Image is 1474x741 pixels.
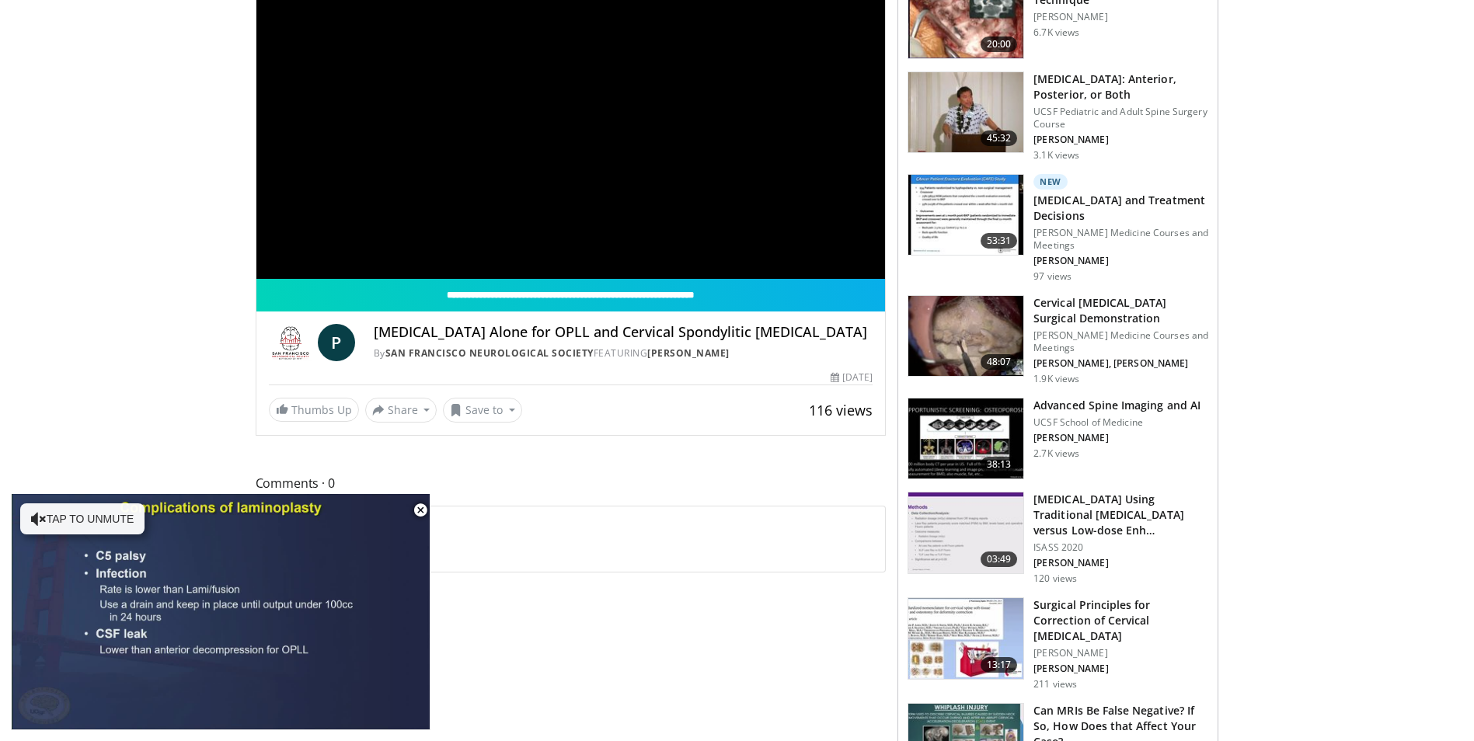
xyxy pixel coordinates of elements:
video-js: Video Player [11,494,430,730]
p: UCSF School of Medicine [1033,416,1200,429]
p: 2.7K views [1033,447,1079,460]
span: 45:32 [981,130,1018,146]
a: 38:13 Advanced Spine Imaging and AI UCSF School of Medicine [PERSON_NAME] 2.7K views [908,398,1208,480]
p: [PERSON_NAME] [1033,255,1208,267]
a: P [318,324,355,361]
img: San Francisco Neurological Society [269,324,312,361]
button: Save to [443,398,522,423]
h3: Surgical Principles for Correction of Cervical [MEDICAL_DATA] [1033,597,1208,644]
a: 13:17 Surgical Principles for Correction of Cervical [MEDICAL_DATA] [PERSON_NAME] [PERSON_NAME] 2... [908,597,1208,691]
button: Close [405,494,436,527]
span: 116 views [809,401,873,419]
span: 13:17 [981,657,1018,673]
a: [PERSON_NAME] [647,346,730,360]
span: 53:31 [981,233,1018,249]
p: 6.7K views [1033,26,1079,39]
button: Tap to unmute [20,503,145,534]
p: New [1033,174,1068,190]
p: [PERSON_NAME] [1033,663,1208,675]
div: [DATE] [831,370,873,384]
h3: [MEDICAL_DATA]: Anterior, Posterior, or Both [1033,71,1208,103]
span: 03:49 [981,551,1018,567]
button: Share [365,398,437,423]
p: ISASS 2020 [1033,541,1208,554]
img: 37a1ca3d-d002-4404-841e-646848b90b5b.150x105_q85_crop-smart_upscale.jpg [908,175,1023,256]
p: [PERSON_NAME] [1033,11,1208,23]
span: 38:13 [981,457,1018,472]
p: [PERSON_NAME] Medicine Courses and Meetings [1033,329,1208,354]
p: [PERSON_NAME] [1033,647,1208,659]
span: 20:00 [981,37,1018,52]
h3: [MEDICAL_DATA] and Treatment Decisions [1033,193,1208,224]
h4: [MEDICAL_DATA] Alone for OPLL and Cervical Spondylitic [MEDICAL_DATA] [374,324,873,341]
img: 39881e2b-1492-44db-9479-cec6abaf7e70.150x105_q85_crop-smart_upscale.jpg [908,72,1023,153]
a: San Francisco Neurological Society [385,346,594,360]
p: [PERSON_NAME] [1033,134,1208,146]
p: [PERSON_NAME] [1033,557,1208,569]
div: By FEATURING [374,346,873,360]
a: 03:49 [MEDICAL_DATA] Using Traditional [MEDICAL_DATA] versus Low-dose Enh… ISASS 2020 [PERSON_NAM... [908,492,1208,585]
h3: Advanced Spine Imaging and AI [1033,398,1200,413]
p: [PERSON_NAME] Medicine Courses and Meetings [1033,227,1208,252]
p: 1.9K views [1033,373,1079,385]
a: Thumbs Up [269,398,359,422]
p: 120 views [1033,572,1077,585]
span: Comments 0 [256,473,887,493]
p: UCSF Pediatric and Adult Spine Surgery Course [1033,106,1208,130]
h3: [MEDICAL_DATA] Using Traditional [MEDICAL_DATA] versus Low-dose Enh… [1033,492,1208,538]
img: c205f83a-d616-415c-8d4a-799a9bc8b05a.150x105_q85_crop-smart_upscale.jpg [908,492,1023,573]
p: [PERSON_NAME], [PERSON_NAME] [1033,357,1208,370]
h3: Cervical [MEDICAL_DATA] Surgical Demonstration [1033,295,1208,326]
span: 48:07 [981,354,1018,370]
p: 3.1K views [1033,149,1079,162]
a: 48:07 Cervical [MEDICAL_DATA] Surgical Demonstration [PERSON_NAME] Medicine Courses and Meetings ... [908,295,1208,385]
img: 52ce3d74-e44a-4cc7-9e4f-f0847deb19e9.150x105_q85_crop-smart_upscale.jpg [908,598,1023,679]
p: 97 views [1033,270,1072,283]
p: [PERSON_NAME] [1033,432,1200,444]
p: 211 views [1033,678,1077,691]
a: 53:31 New [MEDICAL_DATA] and Treatment Decisions [PERSON_NAME] Medicine Courses and Meetings [PER... [908,174,1208,283]
img: 6b20b019-4137-448d-985c-834860bb6a08.150x105_q85_crop-smart_upscale.jpg [908,398,1023,479]
img: 58157025-f9e2-4eaf-bae6-ce946b9fa9fb.150x105_q85_crop-smart_upscale.jpg [908,296,1023,377]
a: 45:32 [MEDICAL_DATA]: Anterior, Posterior, or Both UCSF Pediatric and Adult Spine Surgery Course ... [908,71,1208,162]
